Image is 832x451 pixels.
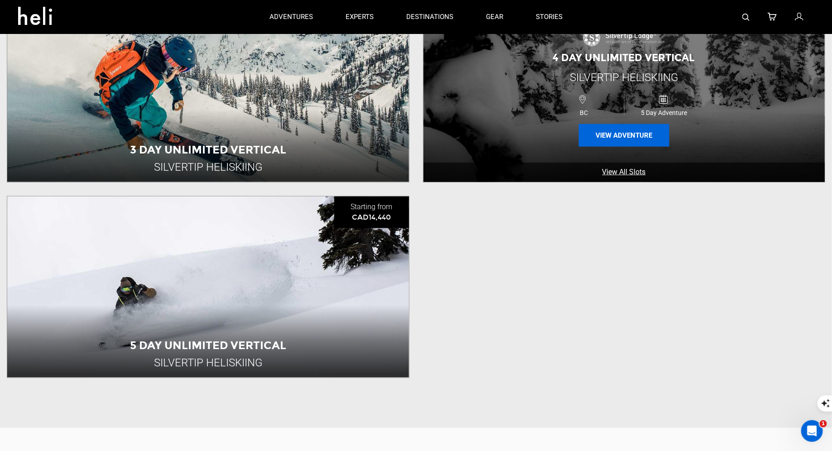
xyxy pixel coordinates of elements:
[406,12,453,22] p: destinations
[553,52,695,64] span: 4 Day Unlimited Vertical
[269,12,313,22] p: adventures
[543,109,624,116] span: BC
[423,163,825,182] a: View All Slots
[625,109,704,116] span: 5 Day Adventure
[801,420,823,442] iframe: Intercom live chat
[346,12,374,22] p: experts
[570,71,678,84] span: Silvertip Heliskiing
[583,29,665,46] img: images
[742,14,750,21] img: search-bar-icon.svg
[579,124,669,147] button: View Adventure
